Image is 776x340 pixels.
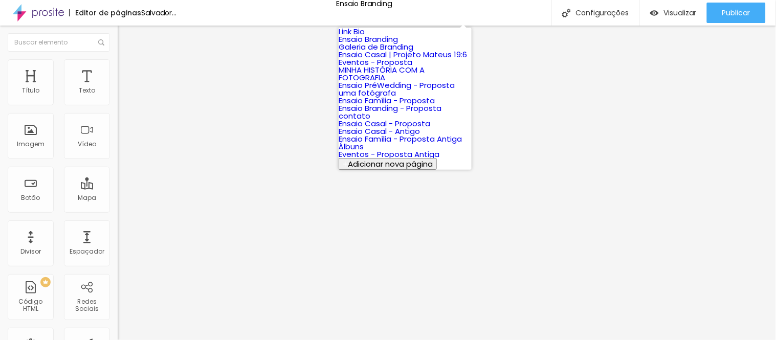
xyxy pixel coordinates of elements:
a: Link Bio [339,26,365,37]
a: contato [339,110,370,121]
font: Divisor [20,247,41,256]
a: Ensaio Branding [339,34,398,44]
a: Eventos - Proposta Antiga [339,149,439,160]
font: Texto [79,86,95,95]
font: Visualizar [664,8,697,18]
a: Ensaio Casal | Projeto Mateus 19:6 [339,49,467,60]
font: Publicar [722,8,750,18]
a: Ensaio Casal - Proposta [339,118,430,129]
font: Configurações [576,8,629,18]
a: Ensaio Família - Proposta Antiga [339,133,462,144]
a: Galeria de Branding [339,41,413,52]
a: Álbuns [339,141,364,152]
font: Vídeo [78,140,96,148]
font: Botão [21,193,40,202]
font: Código HTML [19,297,43,313]
a: Ensaio Casal - Antigo [339,126,420,137]
font: Adicionar nova página [348,158,433,169]
a: Eventos - Proposta [339,57,412,67]
img: Ícone [562,9,571,17]
a: Ensaio PréWedding - Proposta [339,80,455,90]
button: Publicar [707,3,766,23]
img: Ícone [98,39,104,46]
font: Imagem [17,140,45,148]
font: Editor de páginas [75,8,141,18]
a: uma fotógrafa [339,87,396,98]
img: view-1.svg [650,9,659,17]
font: Redes Sociais [75,297,99,313]
button: Visualizar [640,3,707,23]
font: Espaçador [70,247,104,256]
font: Salvador... [141,8,176,18]
font: Mapa [78,193,96,202]
button: Adicionar nova página [339,158,437,170]
font: Título [22,86,39,95]
a: MINHA HISTÓRIA COM A FOTOGRAFIA [339,64,425,83]
a: Ensaio Branding - Proposta [339,103,441,114]
a: Ensaio Família - Proposta [339,95,435,106]
iframe: Editor [118,26,776,340]
input: Buscar elemento [8,33,110,52]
